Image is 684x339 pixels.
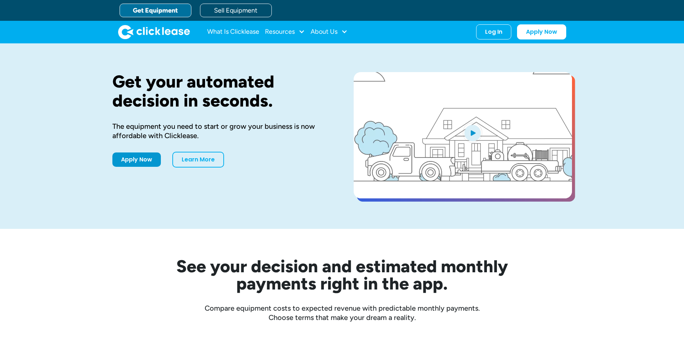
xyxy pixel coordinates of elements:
[141,258,543,292] h2: See your decision and estimated monthly payments right in the app.
[172,152,224,168] a: Learn More
[112,122,331,140] div: The equipment you need to start or grow your business is now affordable with Clicklease.
[311,25,348,39] div: About Us
[118,25,190,39] a: home
[354,72,572,198] a: open lightbox
[118,25,190,39] img: Clicklease logo
[120,4,191,17] a: Get Equipment
[200,4,272,17] a: Sell Equipment
[485,28,502,36] div: Log In
[463,123,482,143] img: Blue play button logo on a light blue circular background
[112,152,161,167] a: Apply Now
[517,24,566,39] a: Apply Now
[112,303,572,322] div: Compare equipment costs to expected revenue with predictable monthly payments. Choose terms that ...
[207,25,259,39] a: What Is Clicklease
[112,72,331,110] h1: Get your automated decision in seconds.
[265,25,305,39] div: Resources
